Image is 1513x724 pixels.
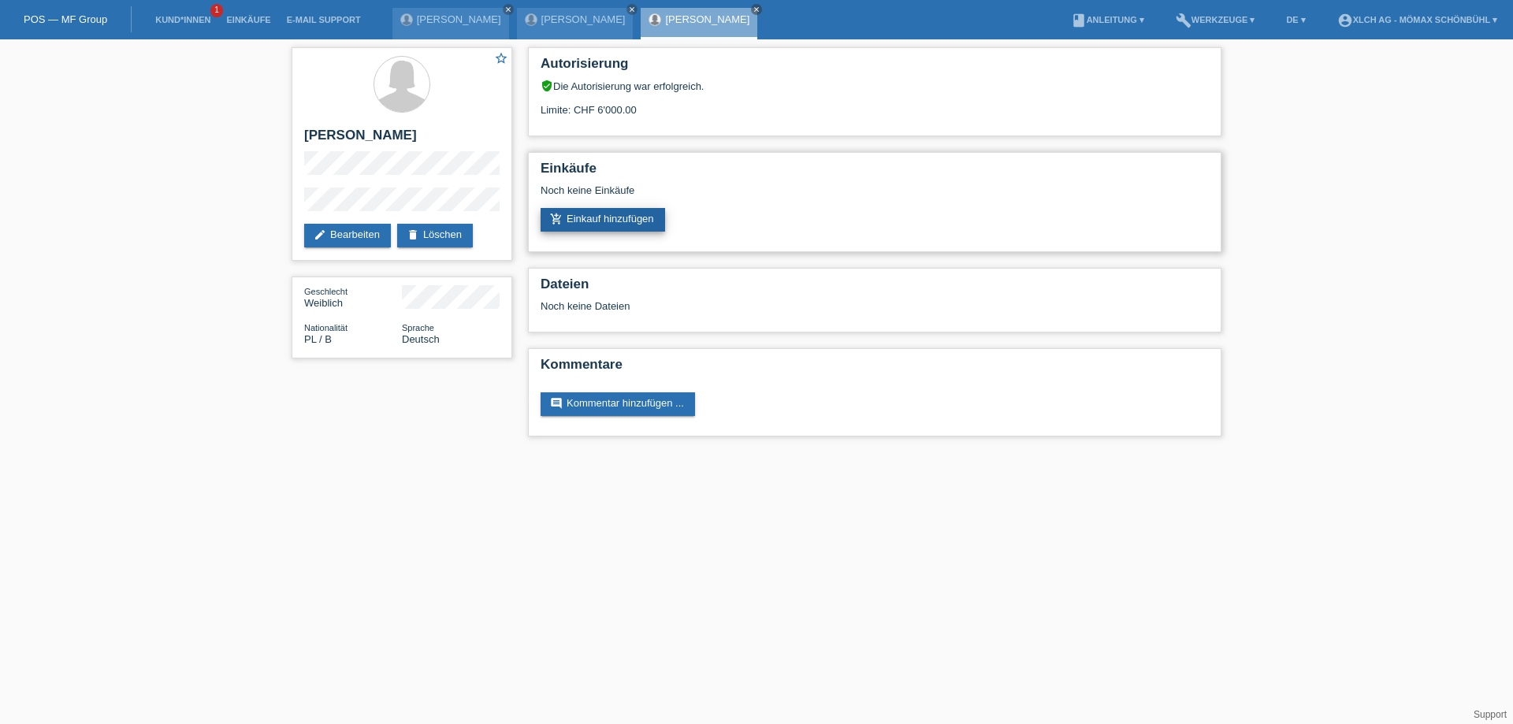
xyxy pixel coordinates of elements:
[210,4,223,17] span: 1
[541,13,626,25] a: [PERSON_NAME]
[504,6,512,13] i: close
[503,4,514,15] a: close
[665,13,749,25] a: [PERSON_NAME]
[304,224,391,247] a: editBearbeiten
[541,80,553,92] i: verified_user
[1474,709,1507,720] a: Support
[279,15,369,24] a: E-Mail Support
[541,56,1209,80] h2: Autorisierung
[1168,15,1263,24] a: buildWerkzeuge ▾
[1278,15,1313,24] a: DE ▾
[1063,15,1152,24] a: bookAnleitung ▾
[753,6,760,13] i: close
[147,15,218,24] a: Kund*innen
[541,92,1209,116] div: Limite: CHF 6'000.00
[1337,13,1353,28] i: account_circle
[1071,13,1087,28] i: book
[541,300,1022,312] div: Noch keine Dateien
[407,228,419,241] i: delete
[218,15,278,24] a: Einkäufe
[1176,13,1191,28] i: build
[494,51,508,68] a: star_border
[541,277,1209,300] h2: Dateien
[751,4,762,15] a: close
[541,357,1209,381] h2: Kommentare
[541,80,1209,92] div: Die Autorisierung war erfolgreich.
[550,397,563,410] i: comment
[628,6,636,13] i: close
[550,213,563,225] i: add_shopping_cart
[24,13,107,25] a: POS — MF Group
[494,51,508,65] i: star_border
[417,13,501,25] a: [PERSON_NAME]
[304,285,402,309] div: Weiblich
[304,323,348,332] span: Nationalität
[314,228,326,241] i: edit
[304,128,500,151] h2: [PERSON_NAME]
[541,161,1209,184] h2: Einkäufe
[304,333,332,345] span: Polen / B / 22.06.2019
[402,333,440,345] span: Deutsch
[402,323,434,332] span: Sprache
[626,4,638,15] a: close
[541,184,1209,208] div: Noch keine Einkäufe
[304,287,348,296] span: Geschlecht
[541,208,665,232] a: add_shopping_cartEinkauf hinzufügen
[541,392,695,416] a: commentKommentar hinzufügen ...
[1329,15,1505,24] a: account_circleXLCH AG - Mömax Schönbühl ▾
[397,224,473,247] a: deleteLöschen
